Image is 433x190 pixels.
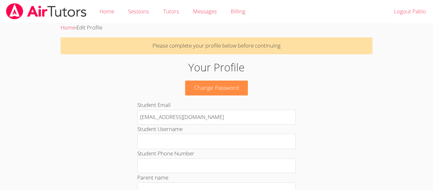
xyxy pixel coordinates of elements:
[137,125,183,133] label: Student Username
[137,174,168,181] label: Parent name
[76,24,102,31] span: Edit Profile
[5,3,87,19] img: airtutors_banner-c4298cdbf04f3fff15de1276eac7730deb9818008684d7c2e4769d2f7ddbe033.png
[100,59,333,75] h1: Your Profile
[185,81,248,95] a: Change Password
[193,8,217,15] span: Messages
[137,101,171,108] label: Student Email
[137,150,194,157] label: Student Phone Number
[61,24,75,31] a: Home
[61,23,372,32] div: ›
[61,37,372,54] p: Please complete your profile below before continuing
